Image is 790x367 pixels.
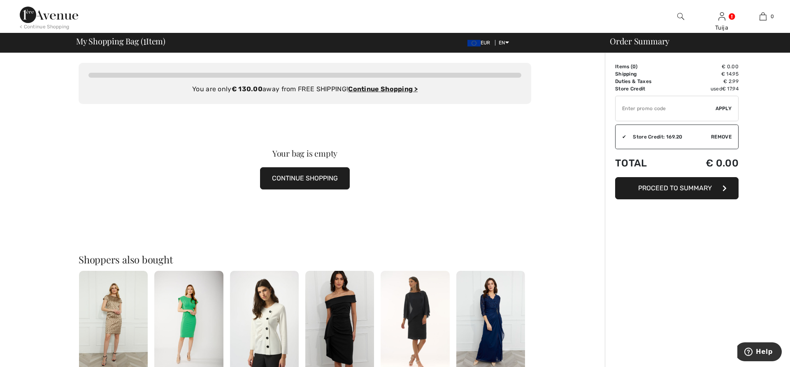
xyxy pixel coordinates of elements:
a: Continue Shopping > [348,85,418,93]
img: search the website [677,12,684,21]
div: < Continue Shopping [20,23,70,30]
iframe: Opens a widget where you can find more information [737,342,782,363]
div: Store Credit: 169.20 [626,133,711,141]
h2: Shoppers also bought [79,254,531,264]
span: EUR [467,40,494,46]
td: Total [615,149,680,177]
a: 0 [743,12,783,21]
span: 0 [771,13,774,20]
span: EN [499,40,509,46]
td: used [680,85,739,92]
img: 1ère Avenue [20,7,78,23]
td: Items ( ) [615,63,680,70]
img: My Bag [760,12,767,21]
span: Apply [716,105,732,112]
span: 0 [632,64,636,69]
div: Your bag is empty [101,149,509,157]
img: My Info [718,12,725,21]
a: Sign In [718,12,725,20]
div: Tuija [702,23,742,32]
div: ✔ [616,133,626,141]
td: Duties & Taxes [615,78,680,85]
td: € 2.99 [680,78,739,85]
td: € 14.95 [680,70,739,78]
input: Promo code [616,96,716,121]
td: € 0.00 [680,149,739,177]
td: Shipping [615,70,680,78]
td: Store Credit [615,85,680,92]
span: My Shopping Bag ( Item) [76,37,165,45]
div: You are only away from FREE SHIPPING! [88,84,521,94]
span: € 17.94 [722,86,739,92]
span: Proceed to Summary [638,184,712,192]
span: Remove [711,133,732,141]
span: 1 [143,35,146,46]
img: Euro [467,40,481,46]
strong: € 130.00 [232,85,263,93]
button: Proceed to Summary [615,177,739,199]
button: CONTINUE SHOPPING [260,167,350,189]
div: Order Summary [600,37,785,45]
td: € 0.00 [680,63,739,70]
